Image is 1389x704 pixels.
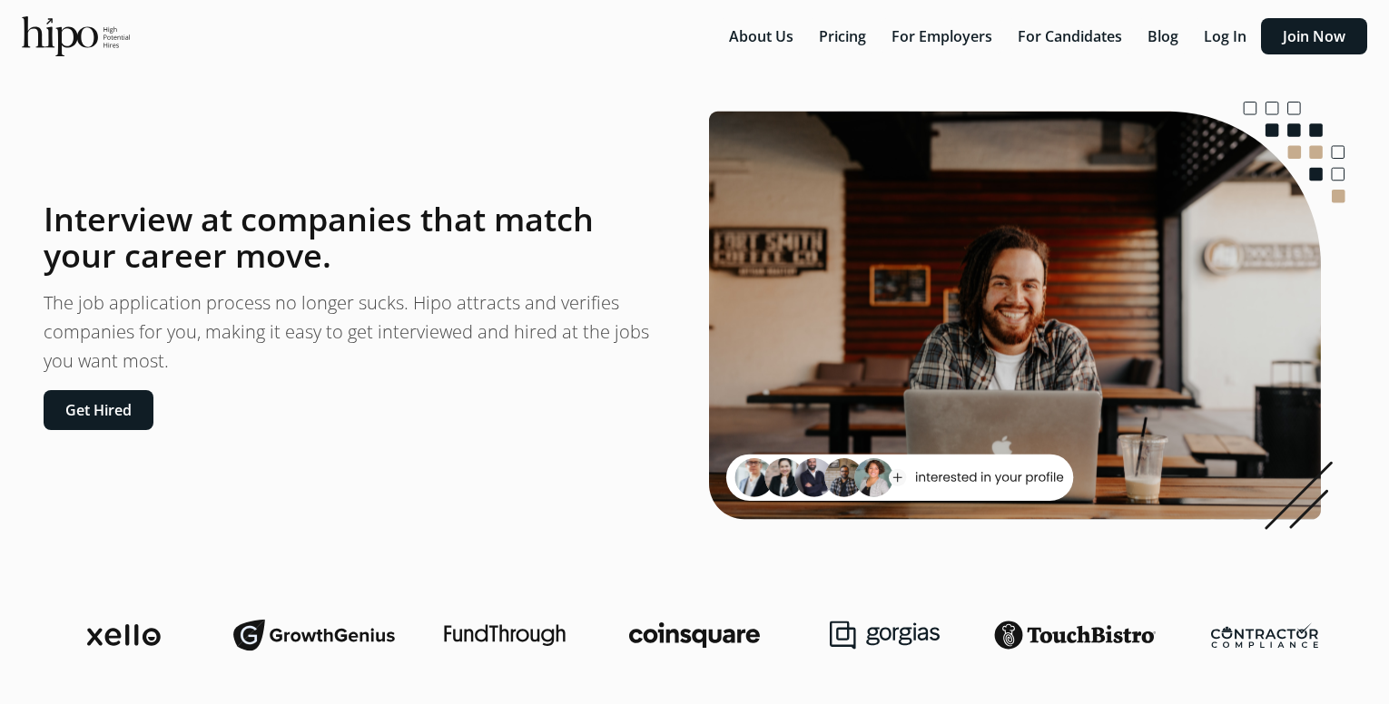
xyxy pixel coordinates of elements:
[881,26,1007,46] a: For Employers
[1137,26,1193,46] a: Blog
[718,18,804,54] button: About Us
[44,390,153,430] button: Get Hired
[808,26,881,46] a: Pricing
[44,288,654,376] p: The job application process no longer sucks. Hipo attracts and verifies companies for you, making...
[1007,26,1137,46] a: For Candidates
[44,201,654,274] h1: Interview at companies that match your career move.
[1261,18,1367,54] button: Join Now
[1261,26,1367,46] a: Join Now
[1193,26,1261,46] a: Log In
[994,621,1155,650] img: touchbistro-logo
[1211,622,1318,648] img: contractor-compliance-logo
[444,624,566,646] img: fundthrough-logo
[808,18,877,54] button: Pricing
[1193,18,1257,54] button: Log In
[87,624,161,646] img: xello-logo
[22,16,130,56] img: official-logo
[709,102,1345,530] img: landing-image
[881,18,1003,54] button: For Employers
[830,621,939,650] img: gorgias-logo
[718,26,808,46] a: About Us
[233,617,394,653] img: growthgenius-logo
[1137,18,1189,54] button: Blog
[1007,18,1133,54] button: For Candidates
[629,622,760,648] img: coinsquare-logo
